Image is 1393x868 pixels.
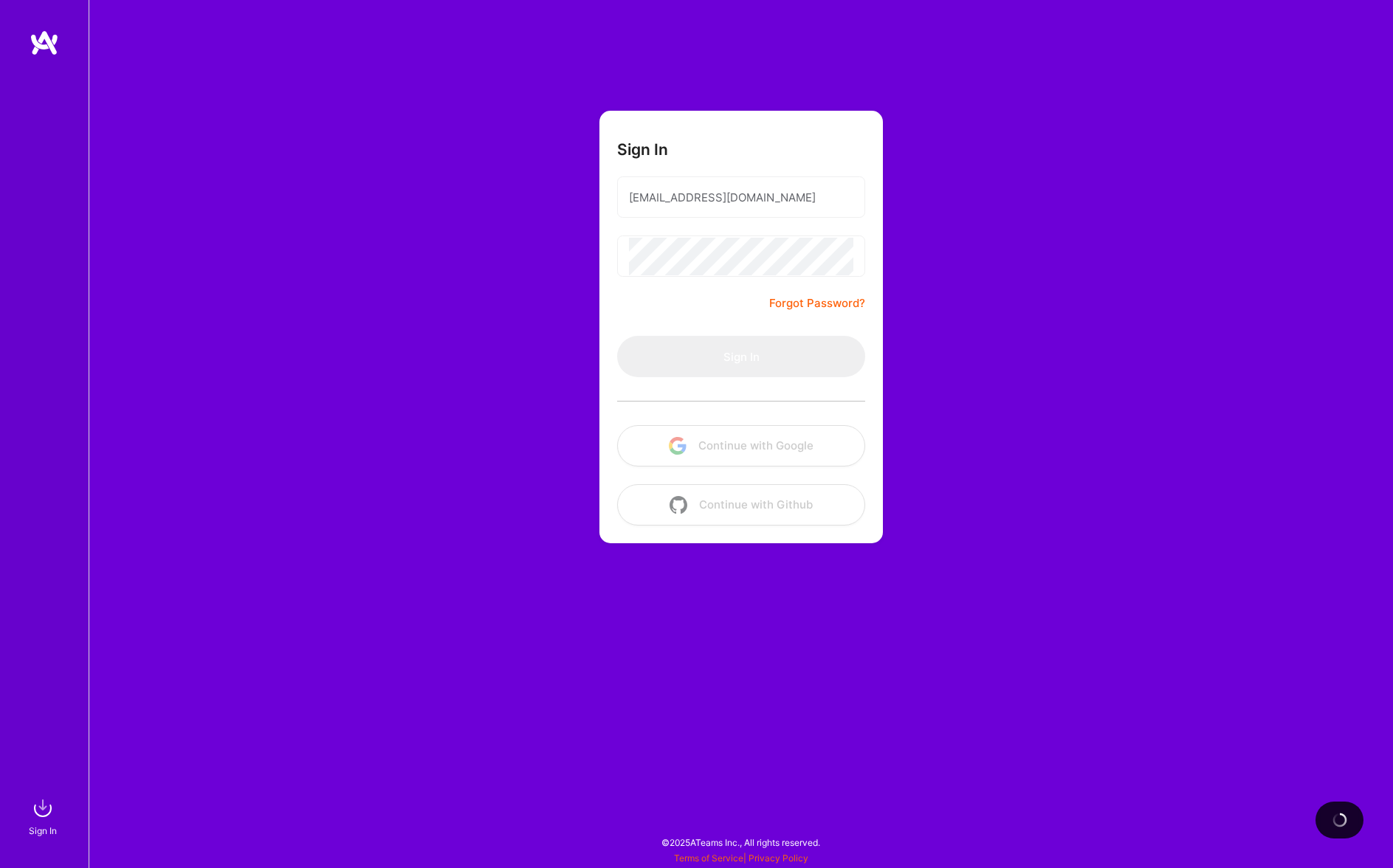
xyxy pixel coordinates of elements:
[89,824,1393,861] div: © 2025 ATeams Inc., All rights reserved.
[30,30,59,56] img: logo
[617,140,668,159] h3: Sign In
[28,793,58,823] img: sign in
[674,852,808,864] span: |
[670,496,687,514] img: icon
[29,823,57,838] div: Sign In
[669,437,687,455] img: icon
[617,336,865,377] button: Sign In
[617,484,865,526] button: Continue with Github
[617,425,865,466] button: Continue with Google
[769,294,865,312] a: Forgot Password?
[31,793,58,838] a: sign inSign In
[1330,810,1350,830] img: loading
[749,852,808,864] a: Privacy Policy
[674,852,743,864] a: Terms of Service
[629,179,853,216] input: Email...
